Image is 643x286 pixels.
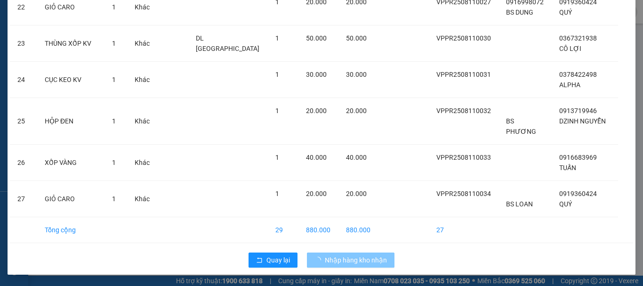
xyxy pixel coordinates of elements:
span: 1 [275,190,279,197]
span: 1 [275,107,279,114]
span: QUÝ [559,200,572,208]
span: VPPR2508110030 [436,34,491,42]
td: Khác [127,145,157,181]
span: 30.000 [306,71,327,78]
td: GIỎ CARO [37,181,104,217]
button: Nhập hàng kho nhận [307,253,394,268]
span: 1 [275,71,279,78]
button: rollbackQuay lại [249,253,297,268]
td: Khác [127,25,157,62]
span: Quay lại [266,255,290,265]
span: 1 [275,154,279,161]
span: TUẤN [559,164,576,172]
td: CỤC KEO KV [37,62,104,98]
td: Tổng cộng [37,217,104,243]
span: 1 [275,34,279,42]
span: QUÝ [559,8,572,16]
span: DZINH NGUYỄN [559,117,606,125]
td: THÙNG XỐP KV [37,25,104,62]
span: 0916683969 [559,154,597,161]
span: BS DUNG [506,8,533,16]
td: Khác [127,98,157,145]
span: 1 [112,195,116,203]
td: 24 [10,62,37,98]
span: 0913719946 [559,107,597,114]
td: 880.000 [338,217,378,243]
td: 27 [10,181,37,217]
span: ALPHA [559,81,580,89]
span: 1 [112,117,116,125]
td: XỐP VÀNG [37,145,104,181]
td: 25 [10,98,37,145]
span: VPPR2508110032 [436,107,491,114]
span: 1 [112,159,116,166]
td: 29 [268,217,298,243]
td: 26 [10,145,37,181]
span: 40.000 [306,154,327,161]
span: 50.000 [306,34,327,42]
span: 0367321938 [559,34,597,42]
td: 27 [429,217,498,243]
span: DL [GEOGRAPHIC_DATA] [196,34,259,52]
span: 20.000 [346,190,367,197]
span: VPPR2508110034 [436,190,491,197]
span: 0919360424 [559,190,597,197]
span: VPPR2508110031 [436,71,491,78]
span: 0378422498 [559,71,597,78]
span: BS PHƯƠNG [506,117,536,135]
span: 40.000 [346,154,367,161]
span: VPPR2508110033 [436,154,491,161]
span: 50.000 [346,34,367,42]
span: Nhập hàng kho nhận [325,255,387,265]
td: 880.000 [298,217,338,243]
span: 1 [112,3,116,11]
td: 23 [10,25,37,62]
td: Khác [127,181,157,217]
span: 20.000 [306,107,327,114]
span: 20.000 [306,190,327,197]
span: CÔ LỢI [559,45,581,52]
span: 1 [112,40,116,47]
td: HỘP ĐEN [37,98,104,145]
span: 20.000 [346,107,367,114]
span: rollback [256,257,263,264]
td: Khác [127,62,157,98]
span: loading [314,257,325,263]
span: 1 [112,76,116,83]
span: BS LOAN [506,200,533,208]
span: 30.000 [346,71,367,78]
